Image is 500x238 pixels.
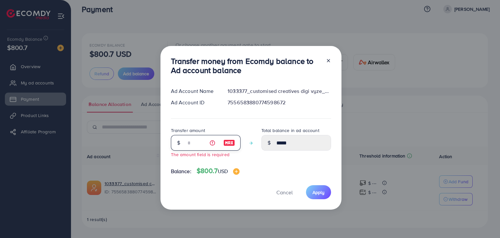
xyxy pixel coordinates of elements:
div: Ad Account Name [166,87,223,95]
h4: $800.7 [197,167,240,175]
button: Cancel [268,185,301,199]
img: image [223,139,235,147]
span: Apply [312,189,325,196]
span: Balance: [171,168,191,175]
div: 1033377_customised creatives digi vyze_1759404336162 [222,87,336,95]
div: Ad Account ID [166,99,223,106]
span: USD [218,168,228,175]
label: Total balance in ad account [261,127,319,134]
img: image [233,168,240,175]
label: Transfer amount [171,127,205,134]
small: The amount field is required [171,151,229,157]
button: Apply [306,185,331,199]
div: 7556583880774598672 [222,99,336,106]
h3: Transfer money from Ecomdy balance to Ad account balance [171,56,321,75]
span: Cancel [276,189,293,196]
iframe: Chat [472,209,495,233]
